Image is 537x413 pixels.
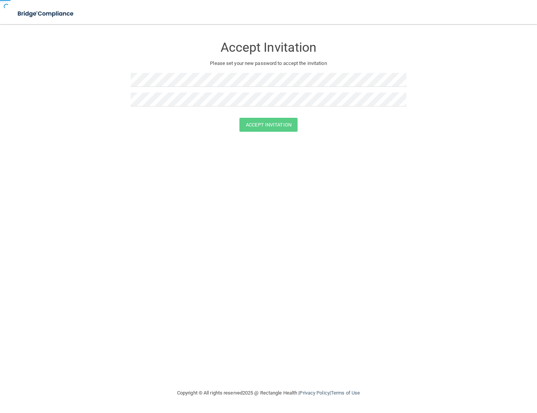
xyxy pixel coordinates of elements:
[131,40,406,54] h3: Accept Invitation
[136,59,401,68] p: Please set your new password to accept the invitation
[11,6,81,22] img: bridge_compliance_login_screen.278c3ca4.svg
[131,381,406,405] div: Copyright © All rights reserved 2025 @ Rectangle Health | |
[299,390,329,396] a: Privacy Policy
[239,118,298,132] button: Accept Invitation
[331,390,360,396] a: Terms of Use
